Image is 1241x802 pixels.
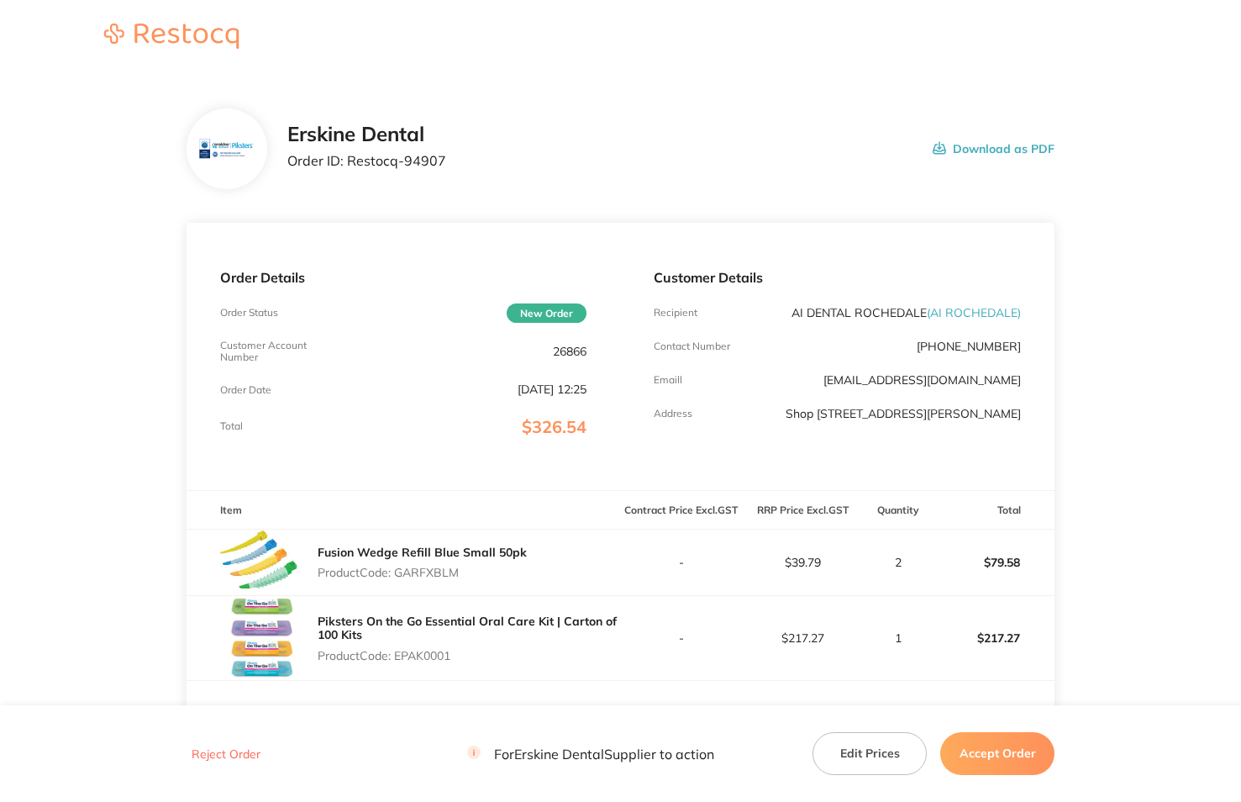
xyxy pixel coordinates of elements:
img: bnV5aml6aA [199,122,254,177]
p: Emaill [654,374,682,386]
p: 26866 [553,345,586,358]
td: Message: - [187,681,621,731]
span: New Order [507,303,586,323]
h2: Erskine Dental [287,123,446,146]
span: ( AI ROCHEDALE ) [927,305,1021,320]
p: $39.79 [743,556,863,569]
th: Total [933,490,1055,530]
p: Customer Account Number [220,340,343,363]
p: AI DENTAL ROCHEDALE [791,306,1021,319]
button: Accept Order [940,732,1054,774]
button: Reject Order [187,747,266,762]
a: Restocq logo [87,24,255,51]
p: Shop [STREET_ADDRESS][PERSON_NAME] [786,407,1021,420]
p: - [621,631,741,645]
p: Product Code: EPAK0001 [318,649,621,662]
p: Order ID: Restocq- 94907 [287,153,446,168]
p: Contact Number [654,340,730,352]
p: 1 [865,631,933,645]
p: Order Status [220,307,278,319]
p: Address [654,408,692,419]
img: NnZxZmJyYQ [220,596,304,680]
span: $326.54 [522,416,586,437]
th: Quantity [864,490,933,530]
a: Piksters On the Go Essential Oral Care Kit | Carton of 100 Kits [318,614,617,642]
img: aG5icDNvZg [220,530,304,595]
p: $217.27 [743,631,863,645]
p: [DATE] 12:25 [518,383,586,396]
th: Item [187,490,621,530]
button: Edit Prices [812,732,927,774]
p: $79.58 [934,542,1054,583]
p: Recipient [654,307,697,319]
a: [EMAIL_ADDRESS][DOMAIN_NAME] [823,372,1021,388]
p: [PHONE_NUMBER] [917,340,1021,353]
p: 2 [865,556,933,569]
img: Restocq logo [87,24,255,49]
th: RRP Price Excl. GST [742,490,864,530]
a: Fusion Wedge Refill Blue Small 50pk [318,545,527,560]
p: Customer Details [654,270,1021,285]
p: - [621,556,741,569]
p: Order Details [220,270,587,285]
button: Download as PDF [933,123,1054,175]
p: For Erskine Dental Supplier to action [467,746,714,762]
th: Contract Price Excl. GST [620,490,742,530]
p: Order Date [220,384,271,396]
p: Total [220,420,243,432]
p: Product Code: GARFXBLM [318,566,527,579]
p: $217.27 [934,618,1054,658]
